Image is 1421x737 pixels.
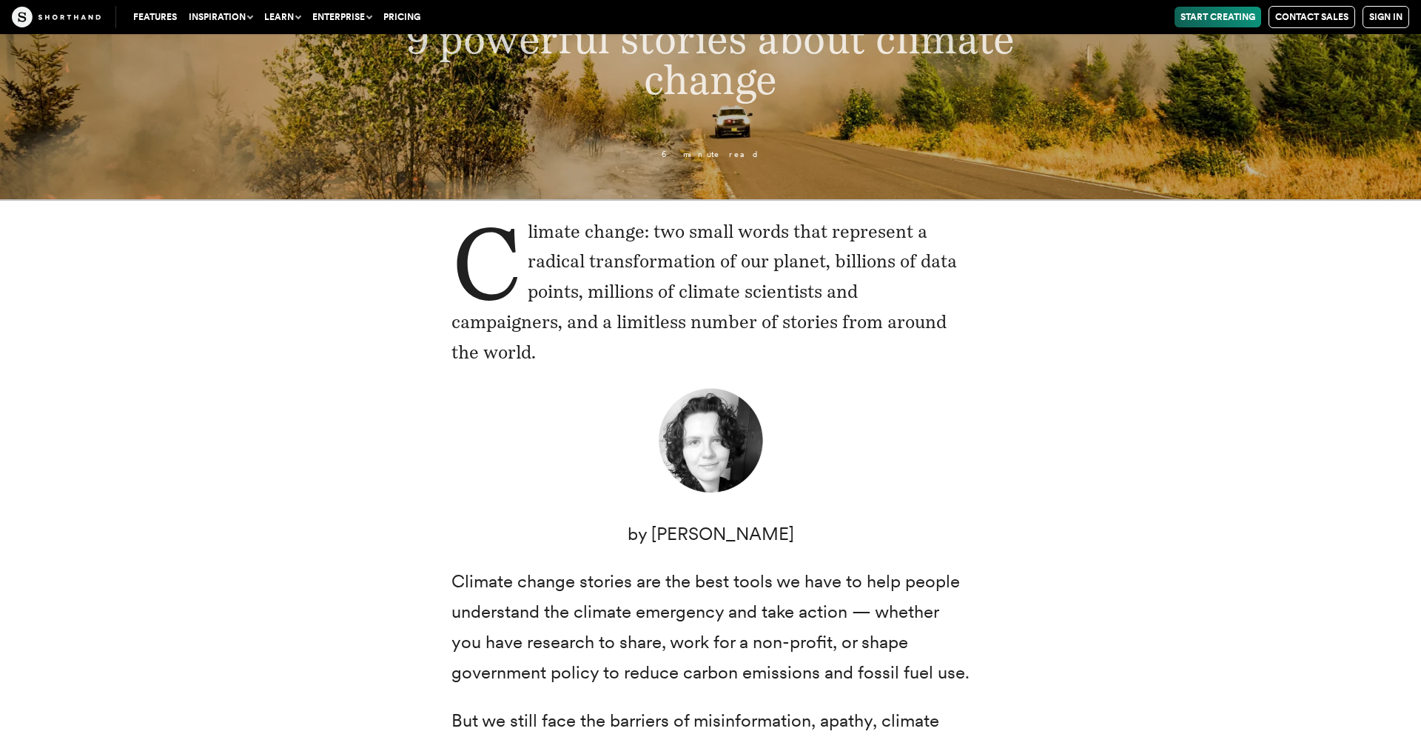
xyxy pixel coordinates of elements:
button: Inspiration [183,7,258,27]
p: 6 minute read [343,150,1078,159]
span: 9 powerful stories about climate change [406,14,1015,103]
p: by [PERSON_NAME] [451,519,970,550]
button: Learn [258,7,306,27]
a: Features [127,7,183,27]
a: Pricing [377,7,426,27]
img: The Craft [12,7,101,27]
p: Climate change: two small words that represent a radical transformation of our planet, billions o... [451,217,970,368]
button: Enterprise [306,7,377,27]
a: Start Creating [1175,7,1261,27]
a: Sign in [1363,6,1409,28]
a: Contact Sales [1269,6,1355,28]
p: Climate change stories are the best tools we have to help people understand the climate emergency... [451,567,970,687]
